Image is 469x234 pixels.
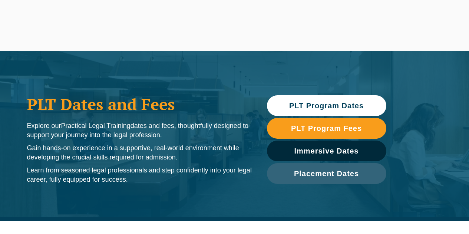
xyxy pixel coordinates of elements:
span: Practical Legal Training [61,122,131,129]
span: PLT Program Fees [291,125,362,132]
p: Learn from seasoned legal professionals and step confidently into your legal career, fully equipp... [27,166,252,184]
a: PLT Program Dates [267,95,386,116]
span: Placement Dates [294,170,359,177]
a: Placement Dates [267,163,386,184]
a: PLT Program Fees [267,118,386,139]
h1: PLT Dates and Fees [27,95,252,113]
span: Immersive Dates [294,147,359,155]
p: Gain hands-on experience in a supportive, real-world environment while developing the crucial ski... [27,144,252,162]
a: Immersive Dates [267,141,386,161]
span: PLT Program Dates [289,102,364,109]
p: Explore our dates and fees, thoughtfully designed to support your journey into the legal profession. [27,121,252,140]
